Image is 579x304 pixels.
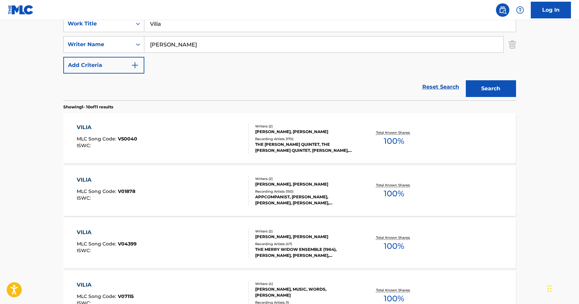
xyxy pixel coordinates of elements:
img: Delete Criterion [509,36,516,53]
button: Search [466,80,516,97]
button: Add Criteria [63,57,144,74]
span: V07115 [118,293,134,299]
p: Total Known Shares: [376,288,412,293]
img: MLC Logo [8,5,34,15]
div: Recording Artists ( 47 ) [255,241,356,246]
a: Log In [531,2,571,18]
span: ISWC : [77,247,92,254]
div: Writers ( 2 ) [255,124,356,129]
span: ISWC : [77,142,92,148]
div: VILIA [77,176,135,184]
span: 100 % [384,188,404,200]
div: [PERSON_NAME], [PERSON_NAME] [255,129,356,135]
div: Help [513,3,527,17]
div: Writers ( 2 ) [255,229,356,234]
span: MLC Song Code : [77,188,118,194]
p: Total Known Shares: [376,235,412,240]
a: VILIAMLC Song Code:V04399ISWC:Writers (2)[PERSON_NAME], [PERSON_NAME]Recording Artists (47)THE ME... [63,218,516,269]
p: Showing 1 - 10 of 11 results [63,104,113,110]
span: MLC Song Code : [77,136,118,142]
span: MLC Song Code : [77,293,118,299]
img: 9d2ae6d4665cec9f34b9.svg [131,61,139,69]
span: MLC Song Code : [77,241,118,247]
div: Writer Name [68,40,128,48]
div: THE MERRY WIDOW ENSEMBLE (1964), [PERSON_NAME], [PERSON_NAME], [PERSON_NAME],VIENNA CONCERT ORCHE... [255,246,356,259]
span: 100 % [384,135,404,147]
div: Drag [548,279,552,299]
div: VILIA [77,281,134,289]
div: Writers ( 2 ) [255,176,356,181]
div: APPCOMPANIST, [PERSON_NAME], [PERSON_NAME], [PERSON_NAME], [PERSON_NAME] [255,194,356,206]
span: V50040 [118,136,137,142]
a: VILIAMLC Song Code:V50040ISWC:Writers (2)[PERSON_NAME], [PERSON_NAME]Recording Artists (170)THE [... [63,113,516,164]
div: Work Title [68,20,128,28]
form: Search Form [63,15,516,100]
div: VILIA [77,123,137,131]
a: VILIAMLC Song Code:V01878ISWC:Writers (2)[PERSON_NAME], [PERSON_NAME]Recording Artists (150)APPCO... [63,166,516,216]
div: [PERSON_NAME], MUSIC, WORDS, [PERSON_NAME] [255,286,356,298]
span: ISWC : [77,195,92,201]
p: Total Known Shares: [376,183,412,188]
div: Writers ( 4 ) [255,281,356,286]
div: VILIA [77,228,137,236]
img: search [499,6,507,14]
div: [PERSON_NAME], [PERSON_NAME] [255,234,356,240]
img: help [516,6,524,14]
p: Total Known Shares: [376,130,412,135]
a: Public Search [496,3,509,17]
div: Recording Artists ( 150 ) [255,189,356,194]
span: V01878 [118,188,135,194]
span: 100 % [384,240,404,252]
a: Reset Search [419,80,462,94]
div: THE [PERSON_NAME] QUINTET, THE [PERSON_NAME] QUINTET, [PERSON_NAME], THE MERRY WIDOW ENSEMBLE (19... [255,141,356,154]
iframe: Chat Widget [546,272,579,304]
div: Recording Artists ( 170 ) [255,136,356,141]
div: [PERSON_NAME], [PERSON_NAME] [255,181,356,187]
span: V04399 [118,241,137,247]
